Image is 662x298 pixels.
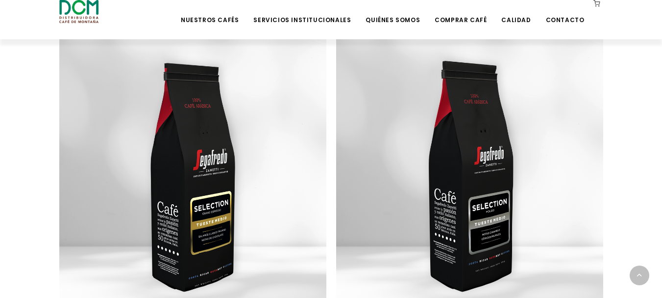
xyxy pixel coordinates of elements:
[247,1,357,24] a: Servicios Institucionales
[360,1,426,24] a: Quiénes Somos
[540,1,590,24] a: Contacto
[495,1,537,24] a: Calidad
[175,1,245,24] a: Nuestros Cafés
[429,1,492,24] a: Comprar Café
